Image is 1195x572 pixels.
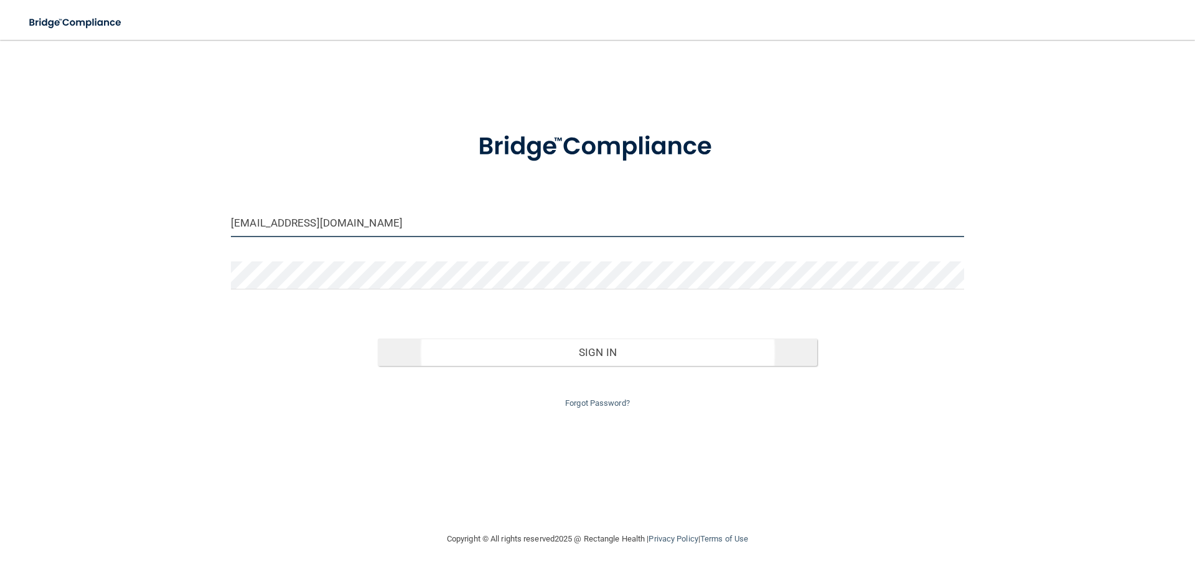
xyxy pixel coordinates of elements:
[649,534,698,543] a: Privacy Policy
[231,209,964,237] input: Email
[565,398,630,408] a: Forgot Password?
[980,484,1180,533] iframe: Drift Widget Chat Controller
[378,339,818,366] button: Sign In
[19,10,133,35] img: bridge_compliance_login_screen.278c3ca4.svg
[370,519,825,559] div: Copyright © All rights reserved 2025 @ Rectangle Health | |
[452,115,743,179] img: bridge_compliance_login_screen.278c3ca4.svg
[700,534,748,543] a: Terms of Use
